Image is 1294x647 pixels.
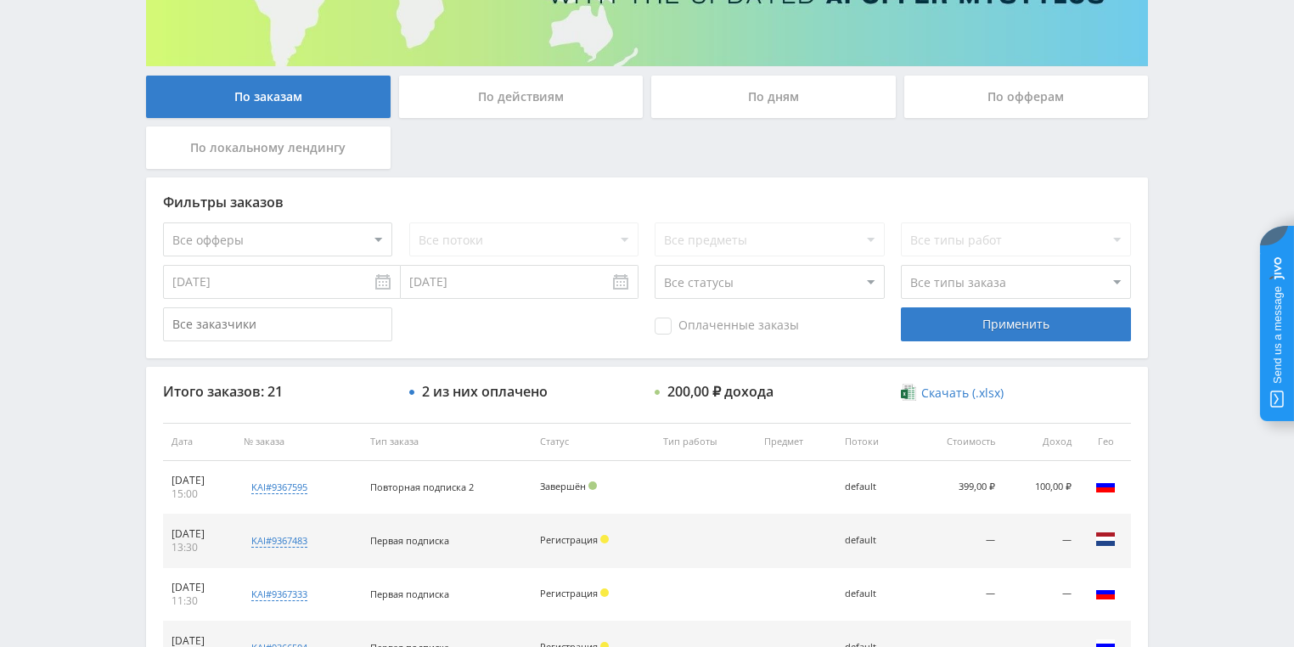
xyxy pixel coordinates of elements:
[532,423,655,461] th: Статус
[163,194,1131,210] div: Фильтры заказов
[399,76,644,118] div: По действиям
[251,481,307,494] div: kai#9367595
[1004,423,1081,461] th: Доход
[422,384,548,399] div: 2 из них оплачено
[1004,515,1081,568] td: —
[146,76,391,118] div: По заказам
[172,594,227,608] div: 11:30
[172,581,227,594] div: [DATE]
[909,568,1004,622] td: —
[651,76,896,118] div: По дням
[251,588,307,601] div: kai#9367333
[235,423,362,461] th: № заказа
[163,384,392,399] div: Итого заказов: 21
[1095,475,1116,496] img: rus.png
[901,384,915,401] img: xlsx
[540,533,598,546] span: Регистрация
[845,588,901,599] div: default
[600,535,609,543] span: Холд
[1004,568,1081,622] td: —
[540,480,586,492] span: Завершён
[146,127,391,169] div: По локальному лендингу
[901,307,1130,341] div: Применить
[845,481,901,492] div: default
[370,588,449,600] span: Первая подписка
[588,481,597,490] span: Подтвержден
[172,474,227,487] div: [DATE]
[1095,582,1116,603] img: rus.png
[370,481,474,493] span: Повторная подписка 2
[756,423,836,461] th: Предмет
[163,307,392,341] input: Все заказчики
[655,423,756,461] th: Тип работы
[1004,461,1081,515] td: 100,00 ₽
[655,318,799,335] span: Оплаченные заказы
[251,534,307,548] div: kai#9367483
[540,587,598,599] span: Регистрация
[901,385,1003,402] a: Скачать (.xlsx)
[845,535,901,546] div: default
[909,461,1004,515] td: 399,00 ₽
[921,386,1004,400] span: Скачать (.xlsx)
[370,534,449,547] span: Первая подписка
[1080,423,1131,461] th: Гео
[1095,529,1116,549] img: nld.png
[909,423,1004,461] th: Стоимость
[904,76,1149,118] div: По офферам
[909,515,1004,568] td: —
[172,541,227,554] div: 13:30
[362,423,532,461] th: Тип заказа
[836,423,909,461] th: Потоки
[172,487,227,501] div: 15:00
[163,423,235,461] th: Дата
[600,588,609,597] span: Холд
[172,527,227,541] div: [DATE]
[667,384,774,399] div: 200,00 ₽ дохода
